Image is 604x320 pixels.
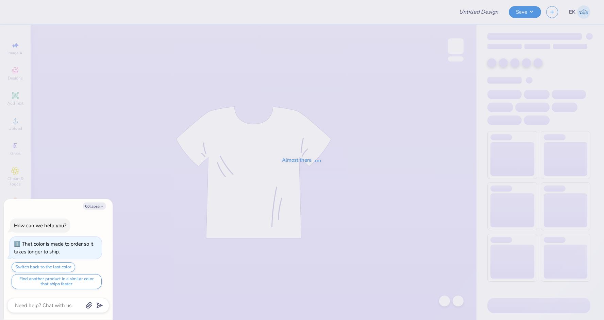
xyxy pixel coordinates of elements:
[14,222,66,229] div: How can we help you?
[12,274,102,289] button: Find another product in a similar color that ships faster
[12,262,75,272] button: Switch back to the last color
[282,156,322,164] div: Almost there
[14,241,93,255] div: That color is made to order so it takes longer to ship.
[83,202,106,210] button: Collapse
